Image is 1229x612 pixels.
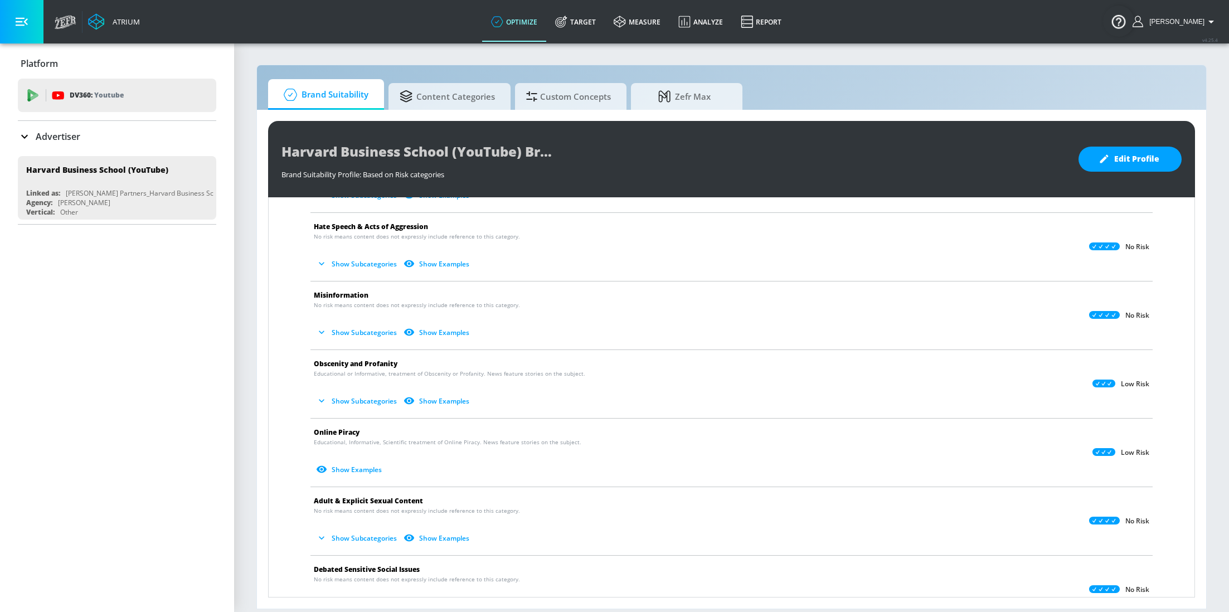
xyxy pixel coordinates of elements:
button: Show Subcategories [314,529,401,547]
button: Show Examples [401,529,474,547]
div: Harvard Business School (YouTube)Linked as:[PERSON_NAME] Partners_Harvard Business School _Canada... [18,156,216,220]
a: Report [732,2,790,42]
div: Vertical: [26,207,55,217]
div: Atrium [108,17,140,27]
p: DV360: [70,89,124,101]
button: Show Examples [401,323,474,342]
span: Adult & Explicit Sexual Content [314,496,423,506]
button: Show Examples [314,460,386,479]
p: No Risk [1125,517,1149,526]
button: Edit Profile [1079,147,1182,172]
p: Low Risk [1121,380,1149,388]
p: No Risk [1125,585,1149,594]
div: Advertiser [18,121,216,152]
span: Content Categories [400,83,495,110]
span: Zefr Max [642,83,727,110]
span: Brand Suitability [279,81,368,108]
div: Linked as: [26,188,60,198]
span: Obscenity and Profanity [314,359,397,368]
span: No risk means content does not expressly include reference to this category. [314,575,520,584]
span: No risk means content does not expressly include reference to this category. [314,507,520,515]
span: No risk means content does not expressly include reference to this category. [314,301,520,309]
div: DV360: Youtube [18,79,216,112]
a: Target [546,2,605,42]
div: [PERSON_NAME] [58,198,110,207]
button: Show Examples [401,392,474,410]
button: Show Subcategories [314,392,401,410]
p: Youtube [94,89,124,101]
div: Harvard Business School (YouTube) [26,164,168,175]
div: Agency: [26,198,52,207]
span: Misinformation [314,290,368,300]
p: No Risk [1125,311,1149,320]
span: Online Piracy [314,428,360,437]
span: No risk means content does not expressly include reference to this category. [314,232,520,241]
a: optimize [482,2,546,42]
button: Show Subcategories [314,255,401,273]
div: [PERSON_NAME] Partners_Harvard Business School _Canada_YouTube_DV360 [66,188,309,198]
a: Atrium [88,13,140,30]
button: Show Examples [401,255,474,273]
span: login as: stephanie.wolklin@zefr.com [1145,18,1204,26]
span: v 4.25.4 [1202,37,1218,43]
div: Other [60,207,78,217]
span: Educational or Informative, treatment of Obscenity or Profanity. News feature stories on the subj... [314,370,585,378]
div: Brand Suitability Profile: Based on Risk categories [281,164,1067,179]
p: Advertiser [36,130,80,143]
a: measure [605,2,669,42]
button: Show Subcategories [314,323,401,342]
p: Platform [21,57,58,70]
button: [PERSON_NAME] [1133,15,1218,28]
p: No Risk [1125,242,1149,251]
p: Low Risk [1121,448,1149,457]
a: Analyze [669,2,732,42]
div: Platform [18,48,216,79]
span: Custom Concepts [526,83,611,110]
span: Debated Sensitive Social Issues [314,565,420,574]
span: Edit Profile [1101,152,1159,166]
span: Hate Speech & Acts of Aggression [314,222,428,231]
span: Educational, Informative, Scientific treatment of Online Piracy. News feature stories on the subj... [314,438,581,446]
button: Open Resource Center [1103,6,1134,37]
